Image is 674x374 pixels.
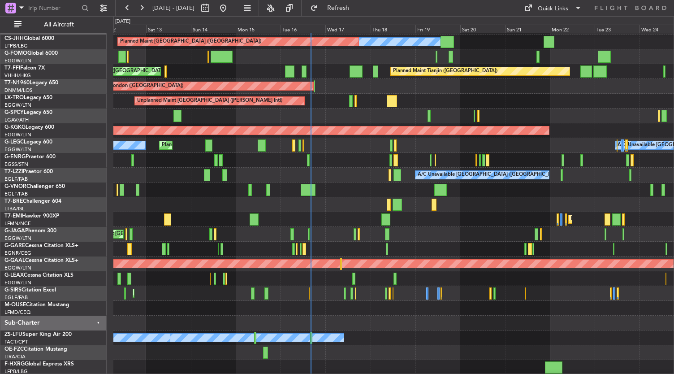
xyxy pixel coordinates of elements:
a: F-HXRGGlobal Express XRS [4,361,74,367]
a: M-OUSECitation Mustang [4,302,69,308]
span: G-VNOR [4,184,26,189]
a: G-GAALCessna Citation XLS+ [4,258,78,263]
a: G-GARECessna Citation XLS+ [4,243,78,248]
span: CS-JHH [4,36,24,41]
span: T7-N1960 [4,80,30,86]
div: Tue 16 [281,25,325,33]
a: G-VNORChallenger 650 [4,184,65,189]
span: Refresh [320,5,357,11]
div: Planned Maint Tianjin ([GEOGRAPHIC_DATA]) [62,65,167,78]
a: EGGW/LTN [4,146,31,153]
span: G-LEAX [4,273,24,278]
a: G-SIRSCitation Excel [4,287,56,293]
a: OE-FZCCitation Mustang [4,347,67,352]
span: T7-EMI [4,213,22,219]
a: EGLF/FAB [4,176,28,183]
a: DNMM/LOS [4,87,32,94]
div: Sat 20 [460,25,505,33]
a: T7-EMIHawker 900XP [4,213,59,219]
span: F-HXRG [4,361,25,367]
a: T7-BREChallenger 604 [4,199,61,204]
input: Trip Number [27,1,79,15]
span: M-OUSE [4,302,26,308]
a: ZS-LFUSuper King Air 200 [4,332,72,337]
a: EGLF/FAB [4,294,28,301]
a: EGLF/FAB [4,191,28,197]
a: EGGW/LTN [4,265,31,271]
div: Unplanned Maint [GEOGRAPHIC_DATA] ([PERSON_NAME] Intl) [137,94,282,108]
a: CS-JHHGlobal 6000 [4,36,54,41]
a: EGGW/LTN [4,131,31,138]
div: Mon 15 [236,25,281,33]
a: LFMD/CEQ [4,309,30,316]
span: T7-LZZI [4,169,23,174]
a: G-FOMOGlobal 6000 [4,51,58,56]
span: ZS-LFU [4,332,22,337]
div: Sun 14 [191,25,236,33]
div: [DATE] [115,18,130,26]
a: LX-TROLegacy 650 [4,95,52,100]
span: G-KGKG [4,125,26,130]
span: G-GARE [4,243,25,248]
span: G-FOMO [4,51,27,56]
span: G-LEGC [4,139,24,145]
div: Sat 13 [146,25,191,33]
div: Fri 19 [415,25,460,33]
button: Quick Links [520,1,586,15]
button: All Aircraft [10,17,97,32]
a: G-SPCYLegacy 650 [4,110,52,115]
a: G-LEAXCessna Citation XLS [4,273,73,278]
a: T7-FFIFalcon 7X [4,65,45,71]
button: Refresh [306,1,360,15]
a: G-JAGAPhenom 300 [4,228,56,234]
a: EGGW/LTN [4,102,31,109]
span: G-ENRG [4,154,26,160]
span: G-GAAL [4,258,25,263]
a: G-LEGCLegacy 600 [4,139,52,145]
a: G-ENRGPraetor 600 [4,154,56,160]
a: T7-N1960Legacy 650 [4,80,58,86]
div: A/C Unavailable [GEOGRAPHIC_DATA] ([GEOGRAPHIC_DATA]) [418,168,563,182]
a: LFMN/NCE [4,220,31,227]
a: EGGW/LTN [4,279,31,286]
a: G-KGKGLegacy 600 [4,125,54,130]
div: Planned Maint [GEOGRAPHIC_DATA] ([GEOGRAPHIC_DATA]) [120,35,261,48]
div: Planned Maint [GEOGRAPHIC_DATA] [571,213,657,226]
div: Planned Maint [GEOGRAPHIC_DATA] ([GEOGRAPHIC_DATA]) [162,139,303,152]
span: G-JAGA [4,228,25,234]
div: Fri 12 [101,25,146,33]
a: T7-LZZIPraetor 600 [4,169,53,174]
a: EGGW/LTN [4,57,31,64]
span: G-SIRS [4,287,22,293]
div: Sun 21 [505,25,550,33]
div: Planned Maint Tianjin ([GEOGRAPHIC_DATA]) [393,65,497,78]
a: VHHH/HKG [4,72,31,79]
div: Thu 18 [371,25,415,33]
span: T7-BRE [4,199,23,204]
span: [DATE] - [DATE] [152,4,194,12]
div: Tue 23 [595,25,639,33]
div: Wed 17 [325,25,370,33]
span: LX-TRO [4,95,24,100]
span: G-SPCY [4,110,24,115]
a: EGSS/STN [4,161,28,168]
span: T7-FFI [4,65,20,71]
span: OE-FZC [4,347,24,352]
div: AOG Maint London ([GEOGRAPHIC_DATA]) [83,79,183,93]
a: LIRA/CIA [4,353,26,360]
a: EGNR/CEG [4,250,31,257]
div: Quick Links [538,4,568,13]
a: LGAV/ATH [4,117,29,123]
span: All Aircraft [23,22,95,28]
a: FACT/CPT [4,339,28,345]
a: LFPB/LBG [4,43,28,49]
div: Mon 22 [550,25,595,33]
a: EGGW/LTN [4,235,31,242]
a: LTBA/ISL [4,205,25,212]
